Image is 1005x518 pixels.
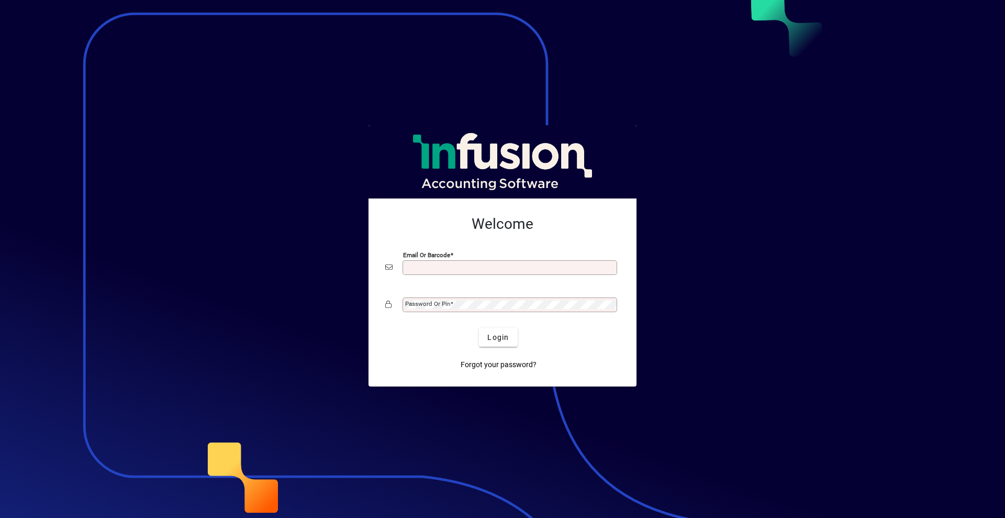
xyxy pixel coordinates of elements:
[456,355,541,374] a: Forgot your password?
[479,328,517,347] button: Login
[405,300,450,307] mat-label: Password or Pin
[461,359,537,370] span: Forgot your password?
[385,215,620,233] h2: Welcome
[403,251,450,259] mat-label: Email or Barcode
[487,332,509,343] span: Login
